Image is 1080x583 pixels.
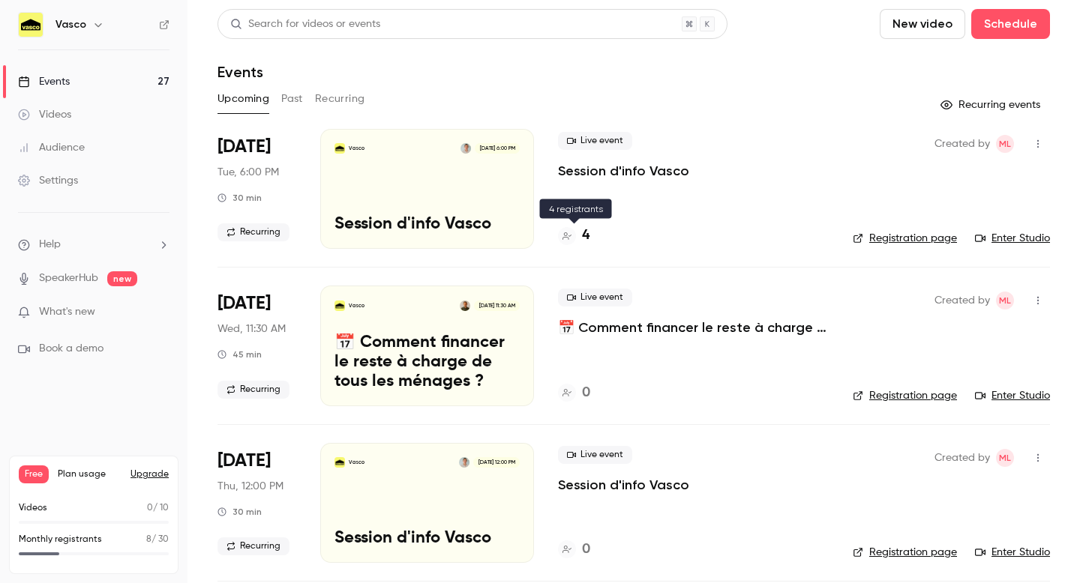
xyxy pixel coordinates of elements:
[475,143,519,154] span: [DATE] 6:00 PM
[996,449,1014,467] span: Marin Lemay
[18,140,85,155] div: Audience
[217,129,296,249] div: Sep 30 Tue, 6:00 PM (Europe/Paris)
[19,533,102,546] p: Monthly registrants
[18,107,71,122] div: Videos
[217,165,279,180] span: Tue, 6:00 PM
[18,74,70,89] div: Events
[39,237,61,253] span: Help
[320,286,534,405] a: 📅 Comment financer le reste à charge de tous les ménages ?VascoSébastien Prot[DATE] 11:30 AM📅 Com...
[217,286,296,405] div: Oct 8 Wed, 11:30 AM (Europe/Paris)
[582,226,589,246] h4: 4
[934,449,990,467] span: Created by
[460,300,470,311] img: Sébastien Prot
[934,291,990,309] span: Created by
[880,9,965,39] button: New video
[19,465,49,483] span: Free
[217,291,271,315] span: [DATE]
[558,476,689,494] a: Session d'info Vasco
[853,545,957,560] a: Registration page
[217,449,271,473] span: [DATE]
[147,504,153,513] span: 0
[975,545,1050,560] a: Enter Studio
[320,129,534,249] a: Session d'info VascoVascoMathieu Guerchoux[DATE] 6:00 PMSession d'info Vasco
[971,9,1050,39] button: Schedule
[334,300,345,311] img: 📅 Comment financer le reste à charge de tous les ménages ?
[217,192,262,204] div: 30 min
[147,501,169,515] p: / 10
[130,468,169,480] button: Upgrade
[558,446,632,464] span: Live event
[281,87,303,111] button: Past
[107,271,137,286] span: new
[473,457,519,468] span: [DATE] 12:00 PM
[217,321,286,336] span: Wed, 11:30 AM
[999,135,1011,153] span: ML
[975,231,1050,246] a: Enter Studio
[975,388,1050,403] a: Enter Studio
[39,304,95,320] span: What's new
[151,306,169,319] iframe: Noticeable Trigger
[582,540,590,560] h4: 0
[58,468,121,480] span: Plan usage
[230,16,380,32] div: Search for videos or events
[334,215,520,235] p: Session d'info Vasco
[474,300,519,311] span: [DATE] 11:30 AM
[39,341,103,357] span: Book a demo
[349,302,364,309] p: Vasco
[853,388,957,403] a: Registration page
[558,318,829,336] a: 📅 Comment financer le reste à charge de tous les ménages ?
[217,537,289,555] span: Recurring
[334,457,345,468] img: Session d'info Vasco
[39,271,98,286] a: SpeakerHub
[996,291,1014,309] span: Marin Lemay
[334,333,520,391] p: 📅 Comment financer le reste à charge de tous les ménages ?
[996,135,1014,153] span: Marin Lemay
[55,17,86,32] h6: Vasco
[315,87,365,111] button: Recurring
[459,457,469,468] img: Mathieu Guerchoux
[217,348,262,360] div: 45 min
[999,291,1011,309] span: ML
[334,529,520,549] p: Session d'info Vasco
[146,535,151,544] span: 8
[217,135,271,159] span: [DATE]
[349,459,364,466] p: Vasco
[934,93,1050,117] button: Recurring events
[146,533,169,546] p: / 30
[18,237,169,253] li: help-dropdown-opener
[217,63,263,81] h1: Events
[217,443,296,563] div: Oct 9 Thu, 12:00 PM (Europe/Paris)
[349,145,364,152] p: Vasco
[853,231,957,246] a: Registration page
[558,226,589,246] a: 4
[934,135,990,153] span: Created by
[460,143,471,154] img: Mathieu Guerchoux
[582,383,590,403] h4: 0
[217,479,283,494] span: Thu, 12:00 PM
[217,381,289,399] span: Recurring
[217,223,289,241] span: Recurring
[19,501,47,515] p: Videos
[558,540,590,560] a: 0
[18,173,78,188] div: Settings
[558,383,590,403] a: 0
[999,449,1011,467] span: ML
[217,87,269,111] button: Upcoming
[558,132,632,150] span: Live event
[217,506,262,518] div: 30 min
[334,143,345,154] img: Session d'info Vasco
[558,162,689,180] a: Session d'info Vasco
[19,13,43,37] img: Vasco
[320,443,534,563] a: Session d'info VascoVascoMathieu Guerchoux[DATE] 12:00 PMSession d'info Vasco
[558,289,632,306] span: Live event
